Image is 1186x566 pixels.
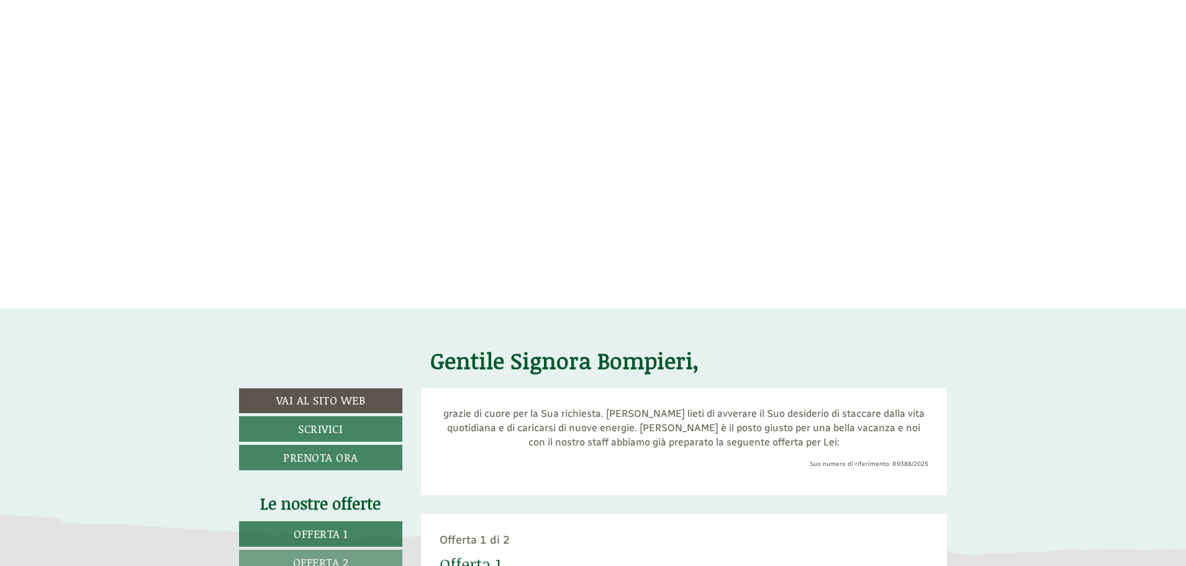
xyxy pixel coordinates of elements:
[239,416,402,442] a: Scrivici
[239,388,402,413] a: Vai al sito web
[239,492,402,515] div: Le nostre offerte
[430,349,699,373] h1: Gentile Signora Bompieri,
[440,533,510,547] span: Offerta 1 di 2
[810,460,928,468] span: Suo numero di riferimento: R9388/2025
[440,407,929,450] p: grazie di cuore per la Sua richiesta. [PERSON_NAME] lieti di avverare il Suo desiderio di staccar...
[294,526,348,542] span: Offerta 1
[239,445,402,470] a: Prenota ora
